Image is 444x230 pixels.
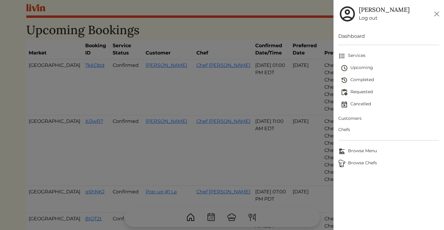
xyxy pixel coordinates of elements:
[338,115,439,122] span: Customers
[338,160,346,167] img: Browse Chefs
[338,145,439,157] a: Browse MenuBrowse Menu
[341,89,439,96] span: Requested
[341,101,348,108] img: event_cancelled-67e280bd0a9e072c26133efab016668ee6d7272ad66fa3c7eb58af48b074a3a4.svg
[338,5,356,23] img: user_account-e6e16d2ec92f44fc35f99ef0dc9cddf60790bfa021a6ecb1c896eb5d2907b31c.svg
[338,148,439,155] span: Browse Menu
[359,6,410,13] h5: [PERSON_NAME]
[338,50,439,62] a: Services
[341,101,439,108] span: Cancelled
[338,157,439,169] a: ChefsBrowse Chefs
[338,124,439,135] a: Chefs
[341,77,348,84] img: history-2b446bceb7e0f53b931186bf4c1776ac458fe31ad3b688388ec82af02103cd45.svg
[341,77,439,84] span: Completed
[338,148,346,155] img: Browse Menu
[359,15,410,22] a: Log out
[341,89,348,96] img: pending_actions-fd19ce2ea80609cc4d7bbea353f93e2f363e46d0f816104e4e0650fdd7f915cf.svg
[341,64,439,72] span: Upcoming
[338,33,439,40] a: Dashboard
[338,160,439,167] span: Browse Chefs
[341,62,439,74] a: Upcoming
[341,64,348,72] img: schedule-fa401ccd6b27cf58db24c3bb5584b27dcd8bd24ae666a918e1c6b4ae8c451a22.svg
[338,113,439,124] a: Customers
[338,126,439,133] span: Chefs
[338,52,346,60] img: format_list_bulleted-ebc7f0161ee23162107b508e562e81cd567eeab2455044221954b09d19068e74.svg
[341,74,439,86] a: Completed
[341,98,439,110] a: Cancelled
[432,9,442,19] button: Close
[341,86,439,98] a: Requested
[338,52,439,60] span: Services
